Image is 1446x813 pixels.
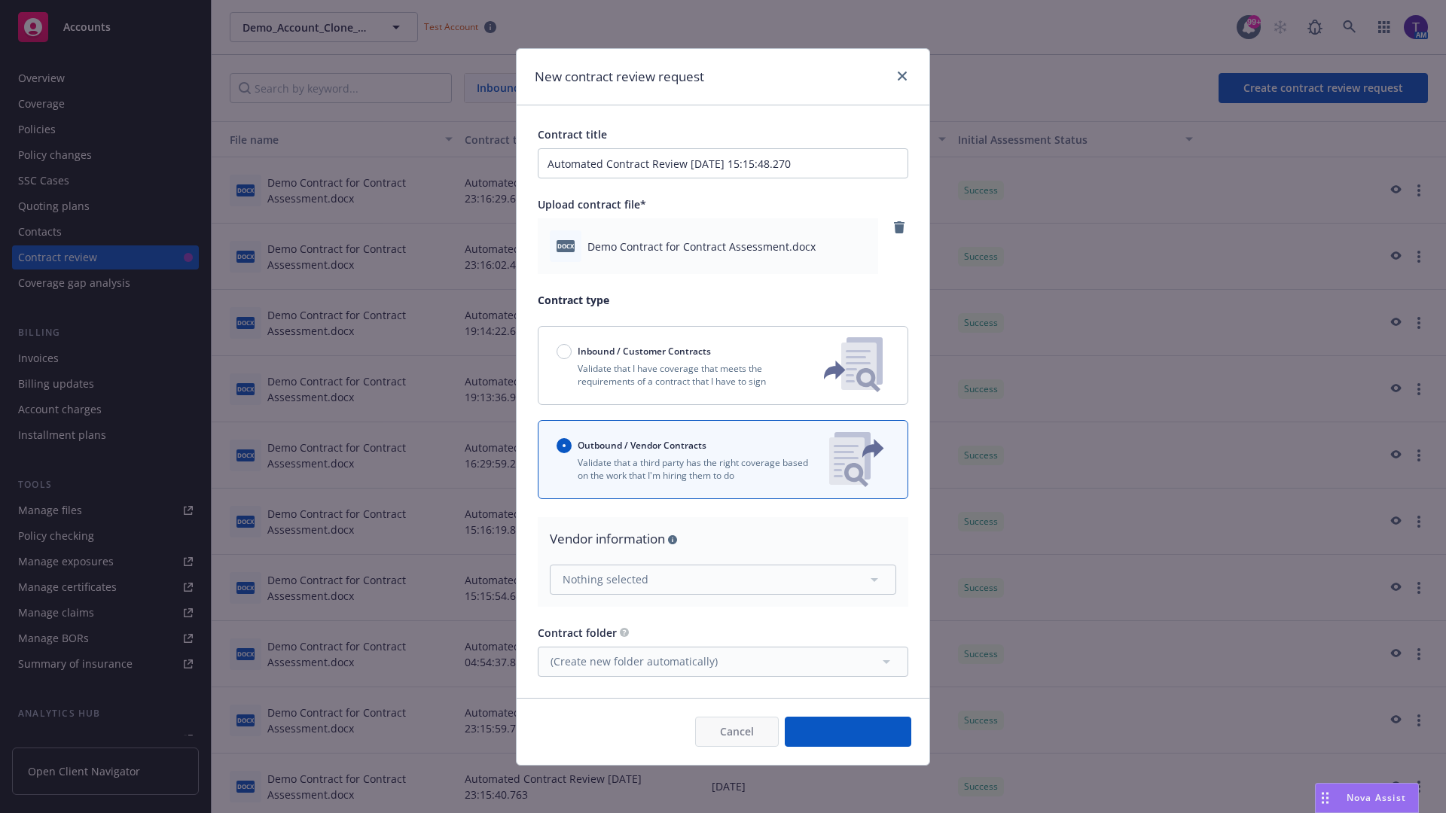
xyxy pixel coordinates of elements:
p: Validate that I have coverage that meets the requirements of a contract that I have to sign [557,362,799,388]
span: Create request [810,724,886,738]
button: Nothing selected [550,565,896,595]
span: Inbound / Customer Contracts [578,345,711,358]
input: Enter a title for this contract [538,148,908,178]
a: close [893,67,911,85]
button: (Create new folder automatically) [538,647,908,677]
p: Contract type [538,292,908,308]
span: Outbound / Vendor Contracts [578,439,706,452]
span: Contract folder [538,626,617,640]
button: Outbound / Vendor ContractsValidate that a third party has the right coverage based on the work t... [538,420,908,499]
span: Upload contract file* [538,197,646,212]
span: docx [557,240,575,251]
input: Outbound / Vendor Contracts [557,438,572,453]
span: Cancel [720,724,754,738]
div: Vendor information [550,529,896,549]
div: Drag to move [1316,784,1335,812]
span: Demo Contract for Contract Assessment.docx [587,239,816,254]
input: Inbound / Customer Contracts [557,344,572,359]
button: Cancel [695,717,779,747]
span: Contract title [538,127,607,142]
a: remove [890,218,908,236]
button: Inbound / Customer ContractsValidate that I have coverage that meets the requirements of a contra... [538,326,908,405]
span: (Create new folder automatically) [551,653,718,669]
span: Nothing selected [563,571,648,587]
h1: New contract review request [535,67,704,87]
button: Nova Assist [1315,783,1419,813]
p: Validate that a third party has the right coverage based on the work that I'm hiring them to do [557,456,817,482]
span: Nova Assist [1347,791,1406,804]
button: Create request [785,717,911,747]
